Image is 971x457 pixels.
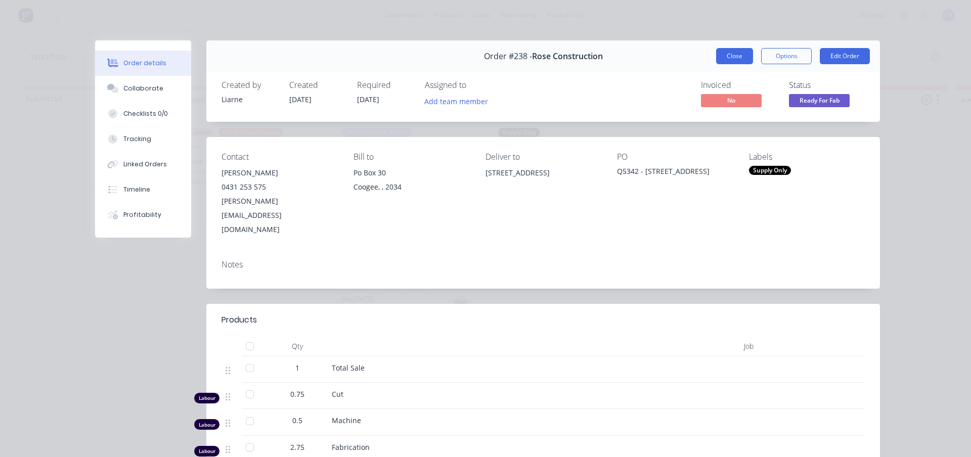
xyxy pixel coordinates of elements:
div: Required [357,80,413,90]
button: Edit Order [820,48,870,64]
div: 0431 253 575 [222,180,337,194]
div: Profitability [123,210,161,219]
div: Labels [749,152,865,162]
div: Notes [222,260,865,269]
div: [PERSON_NAME] [222,166,337,180]
button: Ready For Fab [789,94,850,109]
div: Job [682,336,758,356]
div: Linked Orders [123,160,167,169]
span: 0.75 [290,389,304,399]
span: Machine [332,416,361,425]
button: Collaborate [95,76,191,101]
div: Coogee, , 2034 [354,180,469,194]
div: Q5342 - [STREET_ADDRESS] [617,166,733,180]
div: Supply Only [749,166,791,175]
div: Deliver to [485,152,601,162]
button: Linked Orders [95,152,191,177]
button: Options [761,48,812,64]
button: Checklists 0/0 [95,101,191,126]
div: Contact [222,152,337,162]
div: Bill to [354,152,469,162]
div: Labour [194,446,219,456]
div: Invoiced [701,80,777,90]
button: Close [716,48,753,64]
div: Collaborate [123,84,163,93]
div: Timeline [123,185,150,194]
div: [STREET_ADDRESS] [485,166,601,198]
div: Status [789,80,865,90]
div: Order details [123,59,166,68]
button: Profitability [95,202,191,227]
div: Assigned to [425,80,526,90]
div: Created by [222,80,277,90]
div: Products [222,314,257,326]
span: Rose Construction [532,52,603,61]
span: 0.5 [292,415,302,426]
button: Timeline [95,177,191,202]
div: Liarne [222,94,277,105]
div: [PERSON_NAME]0431 253 575[PERSON_NAME][EMAIL_ADDRESS][DOMAIN_NAME] [222,166,337,237]
span: [DATE] [289,95,312,104]
button: Order details [95,51,191,76]
div: Qty [267,336,328,356]
span: 2.75 [290,442,304,452]
div: Tracking [123,134,151,144]
span: Order #238 - [484,52,532,61]
span: Fabrication [332,442,370,452]
div: Created [289,80,345,90]
button: Add team member [425,94,494,108]
span: 1 [295,362,299,373]
div: Labour [194,393,219,403]
div: Po Box 30Coogee, , 2034 [354,166,469,198]
button: Add team member [419,94,494,108]
button: Tracking [95,126,191,152]
div: [PERSON_NAME][EMAIL_ADDRESS][DOMAIN_NAME] [222,194,337,237]
span: Total Sale [332,363,365,373]
div: Labour [194,419,219,430]
span: No [701,94,762,107]
div: Checklists 0/0 [123,109,168,118]
div: [STREET_ADDRESS] [485,166,601,180]
span: [DATE] [357,95,379,104]
span: Cut [332,389,343,399]
div: PO [617,152,733,162]
span: Ready For Fab [789,94,850,107]
div: Po Box 30 [354,166,469,180]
